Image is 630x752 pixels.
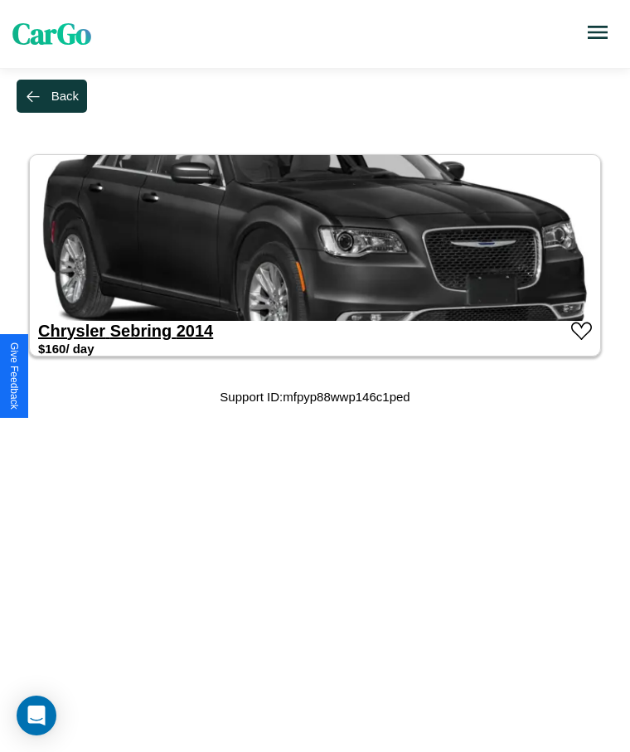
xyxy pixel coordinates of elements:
div: Give Feedback [8,342,20,410]
button: Back [17,80,87,113]
a: Chrysler Sebring 2014 [38,322,213,340]
p: Support ID: mfpyp88wwp146c1ped [220,386,409,408]
div: Open Intercom Messenger [17,696,56,735]
div: Back [51,89,79,103]
span: CarGo [12,14,91,54]
h3: $ 160 / day [38,342,94,356]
